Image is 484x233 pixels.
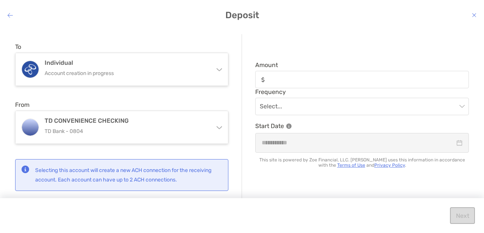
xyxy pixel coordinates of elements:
p: TD Bank - 0804 [45,127,208,136]
a: Privacy Policy [374,163,405,168]
img: status icon [22,166,29,173]
p: This site is powered by Zoe Financial, LLC. [PERSON_NAME] uses this information in accordance wit... [255,157,469,168]
img: input icon [261,77,265,83]
span: Amount [255,61,469,69]
img: TD CONVENIENCE CHECKING [22,119,39,136]
p: Account creation in progress [45,69,208,78]
input: Amountinput icon [268,77,468,83]
label: To [15,43,21,50]
h4: TD CONVENIENCE CHECKING [45,117,208,124]
label: From [15,101,29,108]
a: Terms of Use [337,163,365,168]
img: Individual [22,61,39,78]
p: Start Date [255,121,469,131]
h4: Individual [45,59,208,66]
img: Information Icon [286,124,292,129]
p: Selecting this account will create a new ACH connection for the receiving account. Each account c... [35,166,222,185]
span: Frequency [255,88,469,95]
